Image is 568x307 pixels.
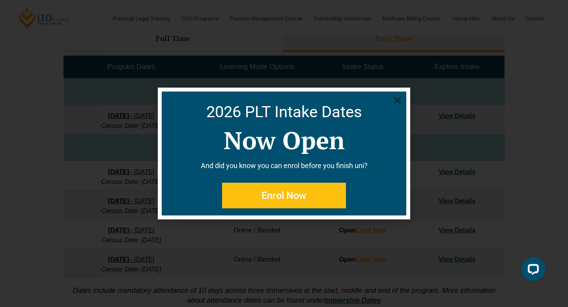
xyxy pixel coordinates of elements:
[515,254,548,287] iframe: LiveChat chat widget
[262,191,306,200] span: Enrol Now
[224,124,345,156] a: Now Open
[222,183,346,208] a: Enrol Now
[392,95,402,105] a: Close
[166,160,402,171] p: And did you know you can enrol before you finish uni?
[206,103,362,121] a: 2026 PLT Intake Dates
